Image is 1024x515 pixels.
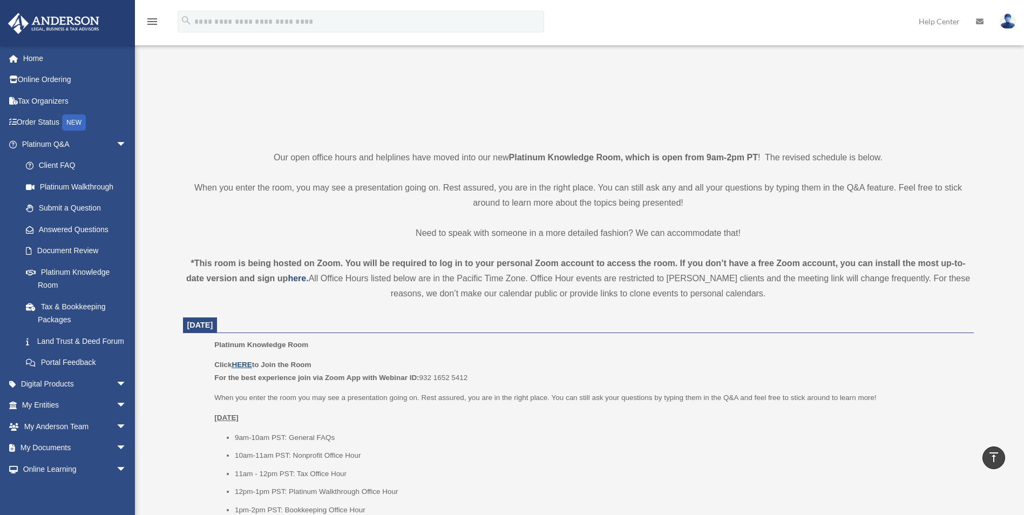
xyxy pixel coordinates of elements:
a: Order StatusNEW [8,112,143,134]
li: 12pm-1pm PST: Platinum Walkthrough Office Hour [235,485,966,498]
li: 9am-10am PST: General FAQs [235,431,966,444]
span: arrow_drop_down [116,437,138,459]
i: search [180,15,192,26]
a: Tax & Bookkeeping Packages [15,296,143,330]
span: arrow_drop_down [116,373,138,395]
span: arrow_drop_down [116,458,138,480]
div: All Office Hours listed below are in the Pacific Time Zone. Office Hour events are restricted to ... [183,256,974,301]
span: arrow_drop_down [116,416,138,438]
p: Our open office hours and helplines have moved into our new ! The revised schedule is below. [183,150,974,165]
a: Document Review [15,240,143,262]
strong: . [306,274,308,283]
a: Home [8,48,143,69]
a: Client FAQ [15,155,143,177]
p: Need to speak with someone in a more detailed fashion? We can accommodate that! [183,226,974,241]
span: [DATE] [187,321,213,329]
a: Online Learningarrow_drop_down [8,458,143,480]
a: My Anderson Teamarrow_drop_down [8,416,143,437]
li: 11am - 12pm PST: Tax Office Hour [235,467,966,480]
span: Platinum Knowledge Room [214,341,308,349]
a: Submit a Question [15,198,143,219]
b: Click to Join the Room [214,361,311,369]
a: Land Trust & Deed Forum [15,330,143,352]
p: When you enter the room you may see a presentation going on. Rest assured, you are in the right p... [214,391,966,404]
a: Platinum Q&Aarrow_drop_down [8,133,143,155]
a: Platinum Walkthrough [15,176,143,198]
span: arrow_drop_down [116,395,138,417]
strong: Platinum Knowledge Room, which is open from 9am-2pm PT [509,153,758,162]
a: Platinum Knowledge Room [15,261,138,296]
b: For the best experience join via Zoom App with Webinar ID: [214,374,419,382]
a: Answered Questions [15,219,143,240]
span: arrow_drop_down [116,133,138,155]
div: NEW [62,114,86,131]
a: vertical_align_top [982,446,1005,469]
li: 10am-11am PST: Nonprofit Office Hour [235,449,966,462]
a: here [288,274,306,283]
img: Anderson Advisors Platinum Portal [5,13,103,34]
i: vertical_align_top [987,451,1000,464]
a: Portal Feedback [15,352,143,374]
a: menu [146,19,159,28]
p: When you enter the room, you may see a presentation going on. Rest assured, you are in the right ... [183,180,974,211]
strong: *This room is being hosted on Zoom. You will be required to log in to your personal Zoom account ... [186,259,966,283]
a: Tax Organizers [8,90,143,112]
u: [DATE] [214,414,239,422]
img: User Pic [1000,13,1016,29]
a: My Documentsarrow_drop_down [8,437,143,459]
a: Online Ordering [8,69,143,91]
a: Digital Productsarrow_drop_down [8,373,143,395]
i: menu [146,15,159,28]
p: 932 1652 5412 [214,358,966,384]
a: My Entitiesarrow_drop_down [8,395,143,416]
a: HERE [232,361,252,369]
